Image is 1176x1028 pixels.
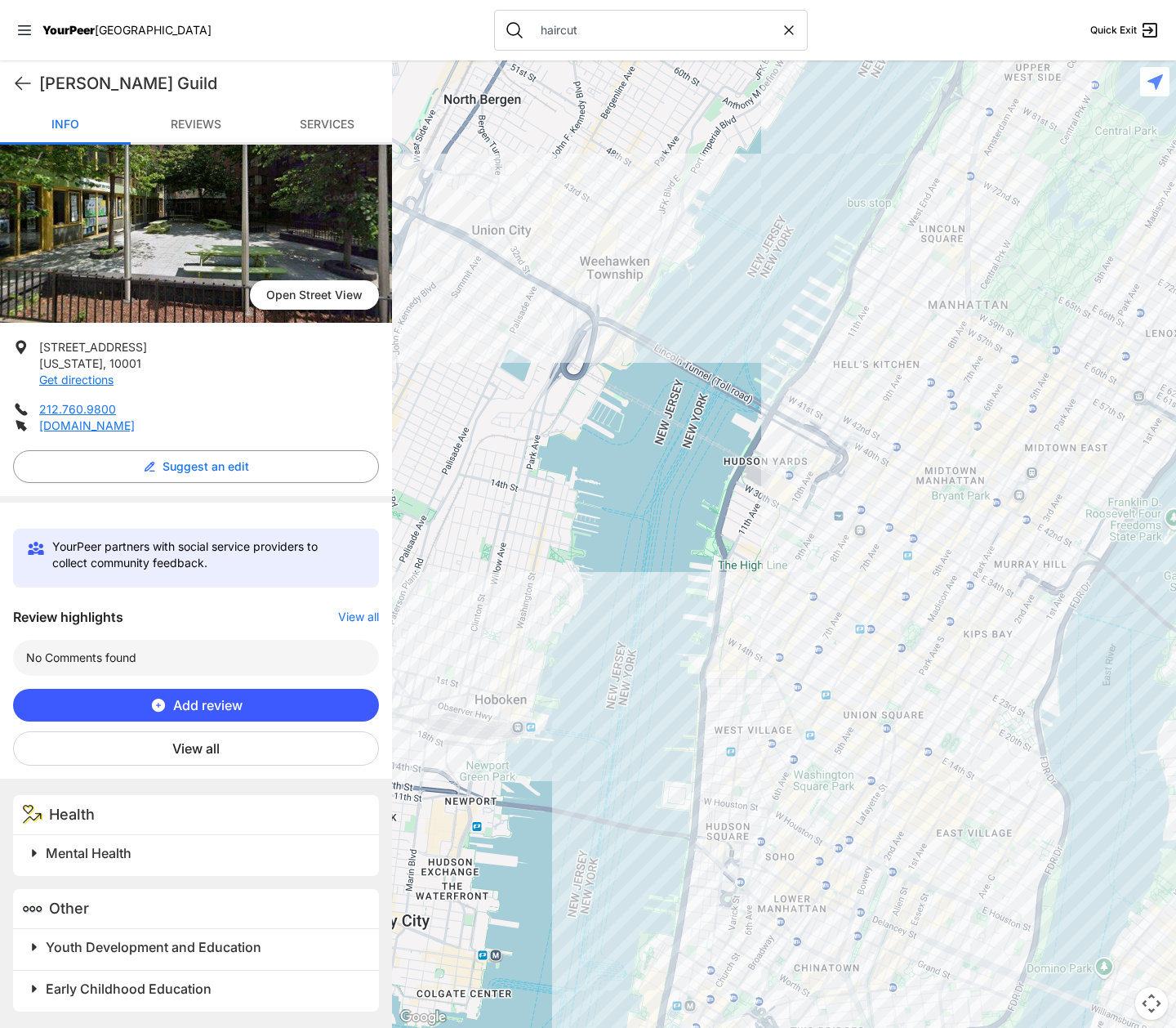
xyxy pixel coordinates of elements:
[46,939,261,955] span: Youth Development and Education
[13,689,379,722] button: Add review
[39,402,116,416] a: 212.760.9800
[163,458,249,475] span: Suggest an edit
[338,609,379,625] button: View all
[46,981,212,997] span: Early Childhood Education
[49,806,95,823] span: Health
[13,450,379,483] button: Suggest an edit
[39,72,379,95] h1: [PERSON_NAME] Guild
[531,22,781,38] input: Search
[95,23,212,37] span: [GEOGRAPHIC_DATA]
[103,356,106,370] span: ,
[396,1007,450,1028] img: Google
[396,1007,450,1028] a: Open this area in Google Maps (opens a new window)
[13,607,123,627] h3: Review highlights
[1090,20,1160,40] a: Quick Exit
[13,731,379,766] button: View all
[42,23,95,37] span: YourPeer
[46,845,131,861] span: Mental Health
[39,373,114,387] a: Get directions
[52,539,346,571] p: YourPeer partners with social service providers to collect community feedback.
[49,900,89,917] span: Other
[39,356,103,370] span: [US_STATE]
[261,106,392,145] a: Services
[250,280,379,310] span: Open Street View
[109,356,141,370] span: 10001
[13,640,379,676] p: No Comments found
[173,695,243,715] span: Add review
[39,418,135,432] a: [DOMAIN_NAME]
[1090,24,1137,37] span: Quick Exit
[131,106,261,145] a: Reviews
[1135,987,1168,1020] button: Map camera controls
[39,340,147,354] span: [STREET_ADDRESS]
[42,25,212,35] a: YourPeer[GEOGRAPHIC_DATA]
